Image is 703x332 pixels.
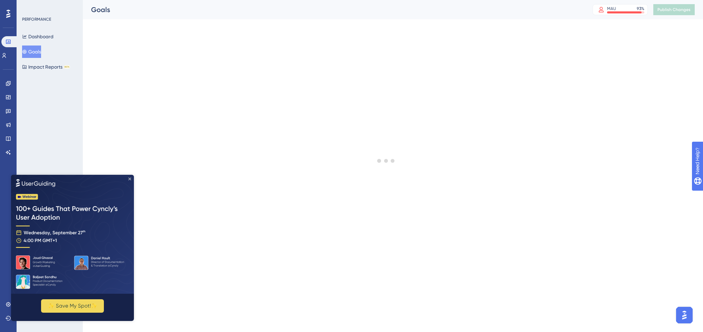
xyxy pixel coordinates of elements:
[607,6,616,11] div: MAU
[637,6,644,11] div: 93 %
[22,61,70,73] button: Impact ReportsBETA
[22,30,53,43] button: Dashboard
[64,65,70,69] div: BETA
[117,3,120,6] div: Close Preview
[91,5,575,14] div: Goals
[30,124,93,138] button: ✨ Save My Spot!✨
[674,305,695,325] iframe: UserGuiding AI Assistant Launcher
[657,7,691,12] span: Publish Changes
[22,46,41,58] button: Goals
[22,17,51,22] div: PERFORMANCE
[653,4,695,15] button: Publish Changes
[16,2,43,10] span: Need Help?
